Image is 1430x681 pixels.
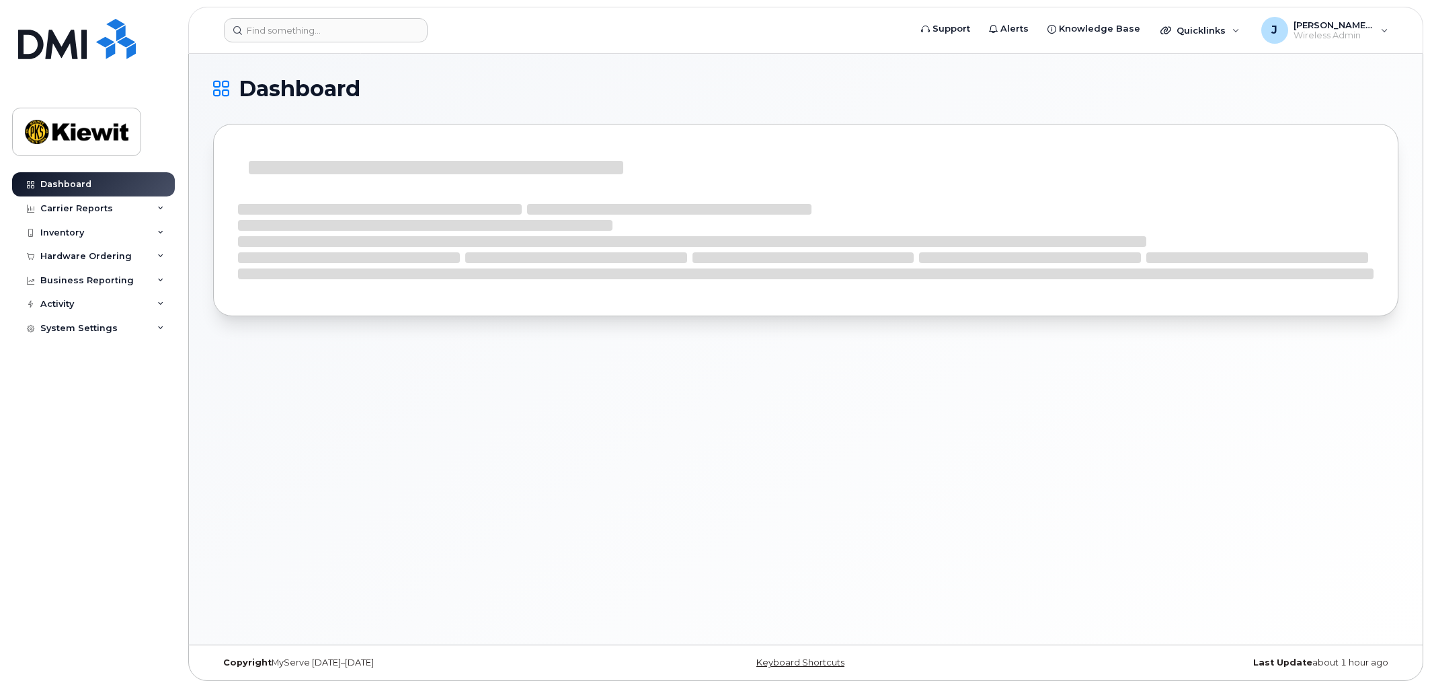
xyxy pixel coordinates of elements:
span: Dashboard [239,79,360,99]
strong: Copyright [223,657,272,668]
a: Keyboard Shortcuts [756,657,844,668]
div: about 1 hour ago [1003,657,1398,668]
div: MyServe [DATE]–[DATE] [213,657,608,668]
strong: Last Update [1253,657,1312,668]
